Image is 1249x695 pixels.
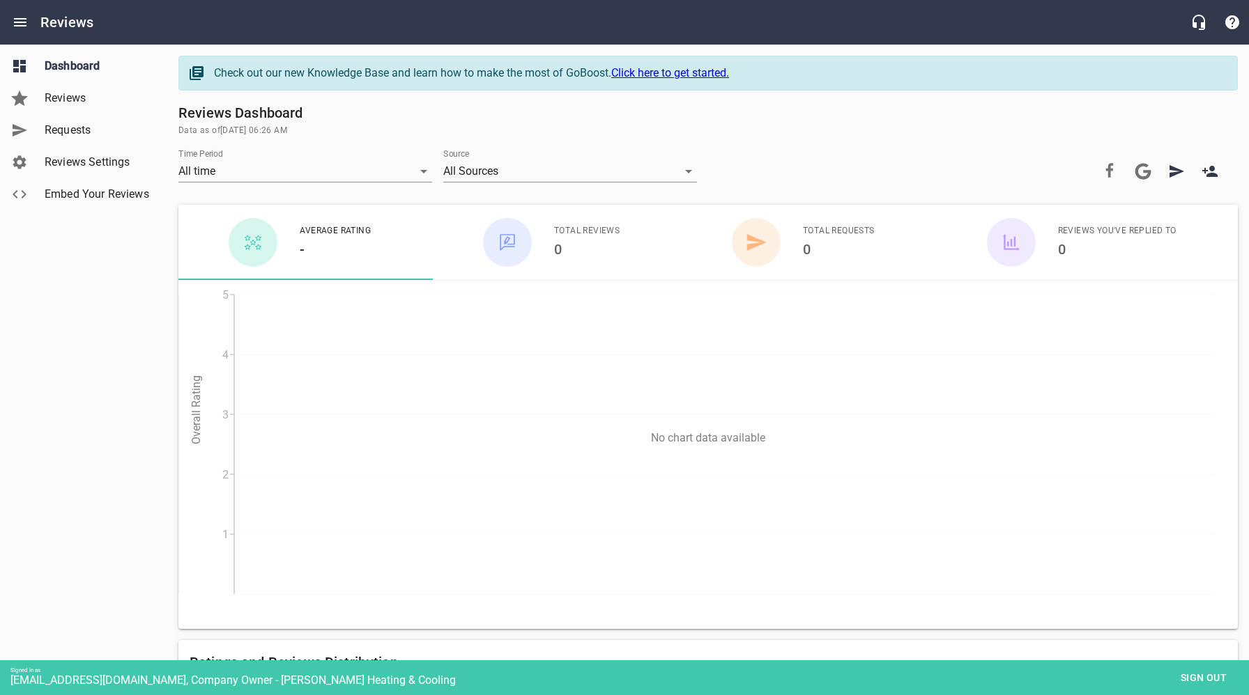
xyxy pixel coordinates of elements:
[611,66,729,79] a: Click here to get started.
[1182,6,1216,39] button: Live Chat
[178,160,432,182] div: All time
[300,238,371,260] h6: -
[45,186,151,203] span: Embed Your Reviews
[45,154,151,171] span: Reviews Settings
[1193,155,1227,188] a: New User
[222,528,229,541] tspan: 1
[222,348,229,361] tspan: 4
[45,122,151,139] span: Requests
[1058,238,1177,260] h6: 0
[803,238,875,260] h6: 0
[443,160,697,182] div: All Sources
[178,124,1238,138] span: Data as of [DATE] 06:26 AM
[443,150,469,158] label: Source
[178,150,223,158] label: Time Period
[190,651,1227,673] h6: Ratings and Reviews Distribution
[1174,669,1233,687] span: Sign out
[803,224,875,238] span: Total Requests
[45,58,151,75] span: Dashboard
[10,673,1249,687] div: [EMAIL_ADDRESS][DOMAIN_NAME], Company Owner - [PERSON_NAME] Heating & Cooling
[554,224,620,238] span: Total Reviews
[45,90,151,107] span: Reviews
[554,238,620,260] h6: 0
[40,11,93,33] h6: Reviews
[1093,155,1126,188] a: Connect your Facebook account
[190,375,203,444] tspan: Overall Rating
[178,102,1238,124] h6: Reviews Dashboard
[300,224,371,238] span: Average Rating
[1216,6,1249,39] button: Support Portal
[222,288,229,302] tspan: 5
[1160,155,1193,188] a: Request Review
[1058,224,1177,238] span: Reviews You've Replied To
[3,6,37,39] button: Open drawer
[214,65,1223,81] div: Check out our new Knowledge Base and learn how to make the most of GoBoost.
[1126,155,1160,188] a: Connect your Google account
[222,408,229,421] tspan: 3
[1169,665,1239,691] button: Sign out
[10,667,1249,673] div: Signed in as
[178,431,1238,444] p: No chart data available
[222,468,229,481] tspan: 2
